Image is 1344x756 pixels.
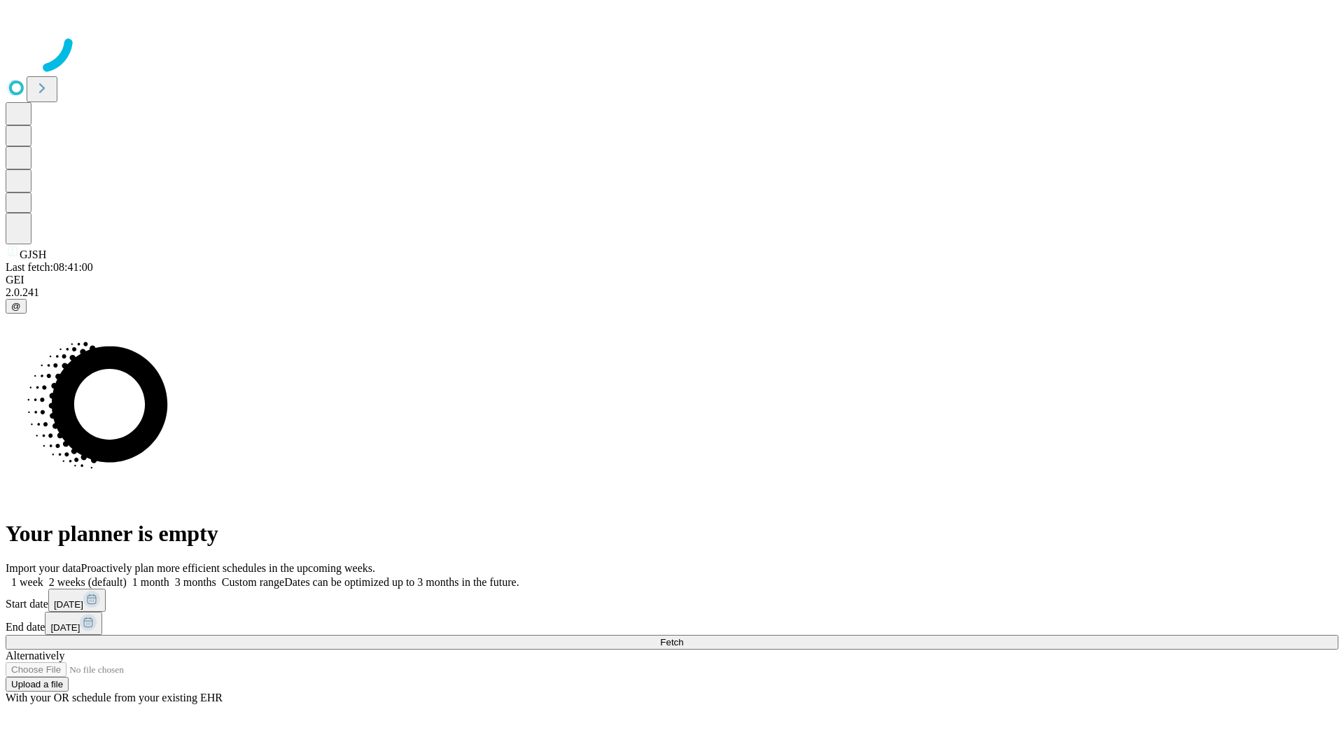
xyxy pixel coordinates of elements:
[6,299,27,314] button: @
[11,301,21,311] span: @
[132,576,169,588] span: 1 month
[6,650,64,661] span: Alternatively
[6,612,1338,635] div: End date
[175,576,216,588] span: 3 months
[660,637,683,647] span: Fetch
[81,562,375,574] span: Proactively plan more efficient schedules in the upcoming weeks.
[6,286,1338,299] div: 2.0.241
[6,521,1338,547] h1: Your planner is empty
[222,576,284,588] span: Custom range
[45,612,102,635] button: [DATE]
[6,274,1338,286] div: GEI
[48,589,106,612] button: [DATE]
[6,677,69,692] button: Upload a file
[284,576,519,588] span: Dates can be optimized up to 3 months in the future.
[49,576,127,588] span: 2 weeks (default)
[6,261,93,273] span: Last fetch: 08:41:00
[6,635,1338,650] button: Fetch
[6,589,1338,612] div: Start date
[54,599,83,610] span: [DATE]
[6,562,81,574] span: Import your data
[50,622,80,633] span: [DATE]
[6,692,223,703] span: With your OR schedule from your existing EHR
[11,576,43,588] span: 1 week
[20,248,46,260] span: GJSH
